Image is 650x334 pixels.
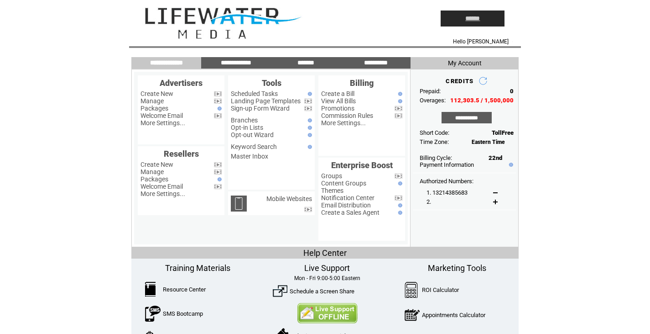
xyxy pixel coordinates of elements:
a: Groups [321,172,342,180]
img: help.gif [215,177,222,181]
a: Branches [231,117,258,124]
span: Enterprise Boost [331,160,393,170]
span: 1. 13214385683 [426,189,468,196]
a: Sign-up Form Wizard [231,105,290,112]
span: 2. [426,198,431,205]
img: help.gif [507,163,513,167]
img: video.png [395,106,402,111]
span: 0 [510,88,514,95]
a: Create a Sales Agent [321,209,380,216]
a: More Settings... [140,190,185,197]
a: Opt-out Wizard [231,131,274,138]
img: Contact Us [297,303,358,323]
a: Create a Bill [321,90,354,97]
img: help.gif [396,203,402,207]
a: Notification Center [321,194,374,201]
a: Welcome Email [140,112,183,119]
img: video.png [214,162,222,167]
img: video.png [214,184,222,189]
img: video.png [214,99,222,104]
span: Authorized Numbers: [420,178,473,185]
img: video.png [214,113,222,118]
img: video.png [304,99,312,104]
img: help.gif [306,145,312,149]
img: AppointmentCalc.png [405,307,420,323]
img: help.gif [396,211,402,215]
img: video.png [214,91,222,96]
a: Manage [140,168,164,175]
img: help.gif [396,181,402,186]
a: Appointments Calculator [422,312,485,318]
img: help.gif [306,133,312,137]
span: Prepaid: [420,88,441,95]
span: 22nd [489,154,502,161]
a: Content Groups [321,180,366,187]
img: help.gif [396,92,402,96]
a: Create New [140,90,173,97]
img: video.png [395,113,402,118]
span: Hello [PERSON_NAME] [453,38,509,45]
a: View All Bills [321,97,356,105]
a: Themes [321,187,343,194]
span: Advertisers [160,78,203,88]
img: ResourceCenter.png [145,282,156,297]
a: Payment Information [420,161,474,168]
img: mobile-websites.png [231,196,247,212]
img: help.gif [306,92,312,96]
a: Welcome Email [140,183,183,190]
span: Live Support [304,263,350,273]
span: Billing Cycle: [420,154,452,161]
img: help.gif [396,99,402,103]
a: Master Inbox [231,153,268,160]
a: Landing Page Templates [231,97,301,105]
a: SMS Bootcamp [163,310,203,317]
img: ScreenShare.png [273,284,287,298]
img: Calculator.png [405,282,418,298]
span: Resellers [164,149,199,159]
a: Promotions [321,105,354,112]
a: Mobile Websites [266,195,312,202]
a: Create New [140,161,173,168]
span: Overages: [420,97,446,104]
a: Email Distribution [321,201,371,209]
span: Eastern Time [472,139,505,145]
img: video.png [214,170,222,175]
a: More Settings... [321,119,366,127]
img: help.gif [306,126,312,130]
span: Time Zone: [420,138,449,145]
a: More Settings... [140,119,185,127]
span: 112,303.5 / 1,500,000 [450,97,514,104]
span: TollFree [492,129,514,136]
span: Tools [262,78,281,88]
span: CREDITS [446,78,473,85]
a: Commission Rules [321,112,373,119]
span: Help Center [303,248,347,258]
span: Billing [350,78,374,88]
a: Keyword Search [231,143,277,150]
a: Opt-in Lists [231,124,263,131]
span: Marketing Tools [428,263,486,273]
a: Scheduled Tasks [231,90,278,97]
span: My Account [448,59,482,67]
span: Mon - Fri 9:00-5:00 Eastern [294,275,360,281]
a: ROI Calculator [422,286,459,293]
span: Training Materials [165,263,230,273]
img: help.gif [306,118,312,122]
img: SMSBootcamp.png [145,306,161,322]
a: Packages [140,105,168,112]
a: Packages [140,175,168,183]
a: Manage [140,97,164,105]
a: Resource Center [163,286,206,293]
a: Schedule a Screen Share [290,288,354,295]
span: Short Code: [420,129,449,136]
img: video.png [304,207,312,212]
img: video.png [395,174,402,179]
img: help.gif [215,106,222,111]
img: video.png [304,106,312,111]
img: video.png [395,196,402,201]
